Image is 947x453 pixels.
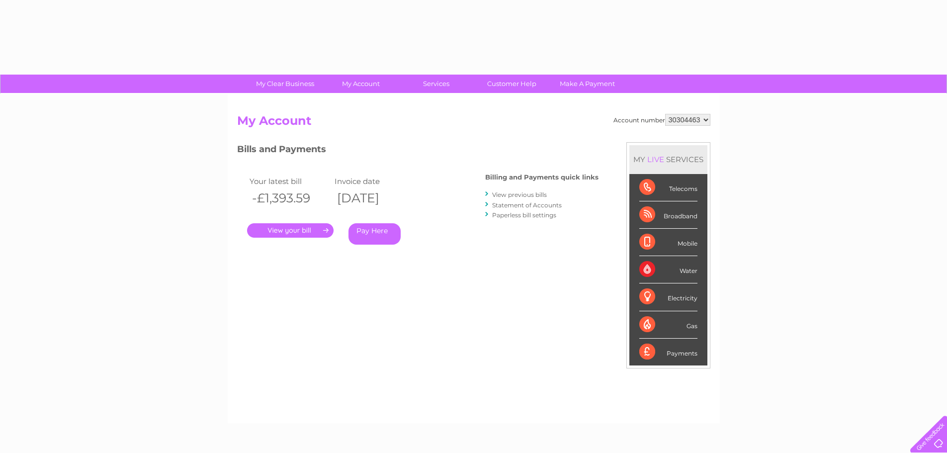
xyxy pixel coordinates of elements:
div: Water [639,256,697,283]
a: My Account [320,75,402,93]
h2: My Account [237,114,710,133]
a: Make A Payment [546,75,628,93]
div: Telecoms [639,174,697,201]
div: LIVE [645,155,666,164]
td: Your latest bill [247,175,332,188]
div: MY SERVICES [629,145,707,174]
h3: Bills and Payments [237,142,599,160]
a: My Clear Business [244,75,326,93]
div: Gas [639,311,697,339]
a: . [247,223,334,238]
a: Pay Here [348,223,401,245]
a: Statement of Accounts [492,201,562,209]
div: Broadband [639,201,697,229]
h4: Billing and Payments quick links [485,174,599,181]
a: View previous bills [492,191,547,198]
a: Customer Help [471,75,553,93]
div: Payments [639,339,697,365]
div: Account number [613,114,710,126]
div: Electricity [639,283,697,311]
a: Services [395,75,477,93]
th: -£1,393.59 [247,188,332,208]
td: Invoice date [332,175,417,188]
a: Paperless bill settings [492,211,556,219]
th: [DATE] [332,188,417,208]
div: Mobile [639,229,697,256]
